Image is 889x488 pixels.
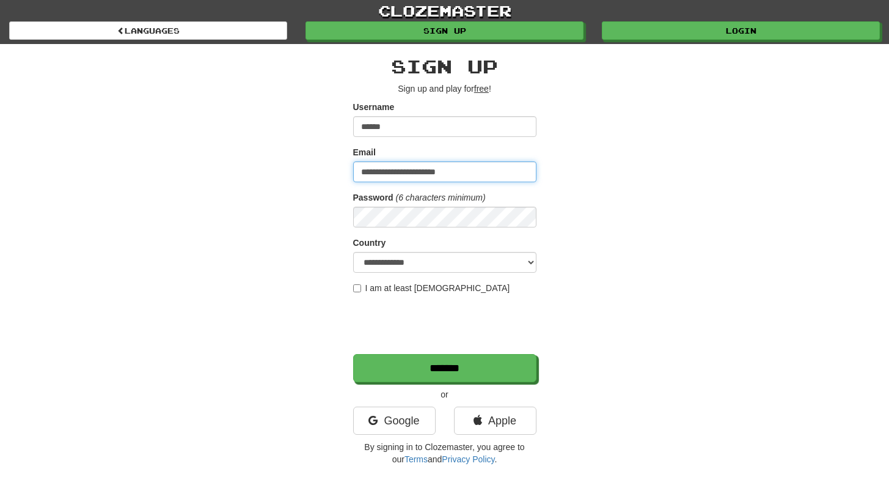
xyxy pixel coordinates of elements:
a: Privacy Policy [442,454,494,464]
label: Country [353,237,386,249]
label: I am at least [DEMOGRAPHIC_DATA] [353,282,510,294]
input: I am at least [DEMOGRAPHIC_DATA] [353,284,361,292]
a: Languages [9,21,287,40]
p: Sign up and play for ! [353,83,536,95]
a: Login [602,21,880,40]
u: free [474,84,489,94]
p: or [353,388,536,401]
a: Google [353,407,436,435]
label: Username [353,101,395,113]
a: Apple [454,407,536,435]
a: Sign up [305,21,584,40]
a: Terms [404,454,428,464]
iframe: reCAPTCHA [353,300,539,348]
h2: Sign up [353,56,536,76]
label: Password [353,191,393,204]
label: Email [353,146,376,158]
em: (6 characters minimum) [396,193,486,202]
p: By signing in to Clozemaster, you agree to our and . [353,441,536,465]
